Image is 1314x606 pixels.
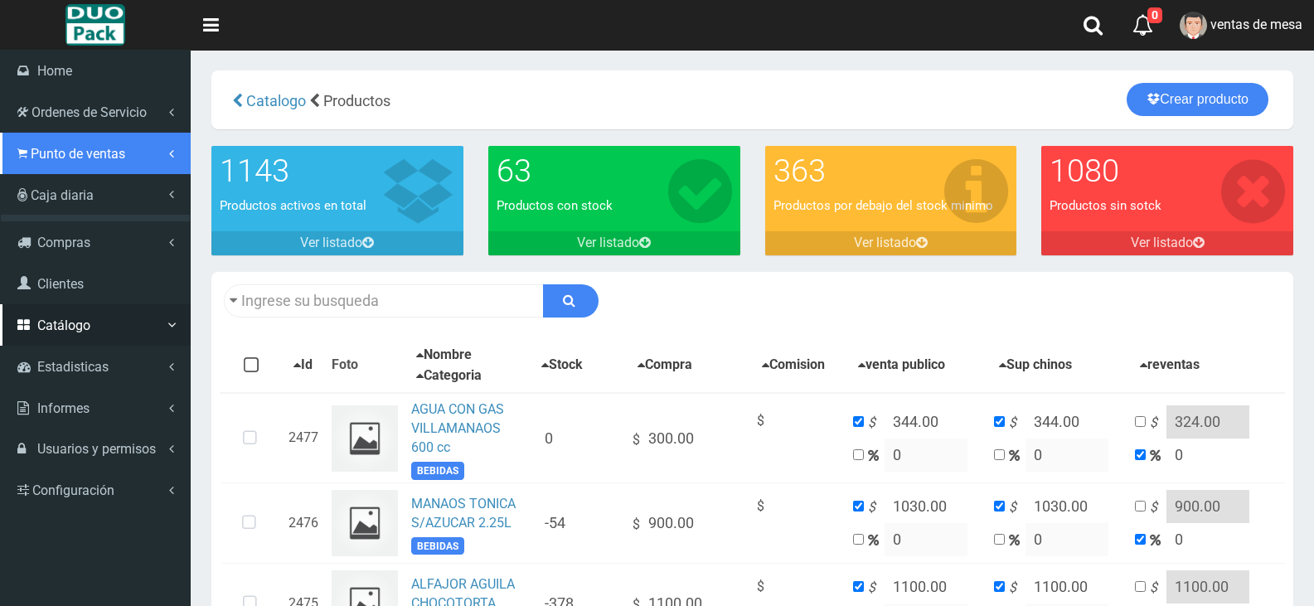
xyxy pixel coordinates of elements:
[5,215,190,240] a: [PERSON_NAME]
[411,462,464,479] span: BEBIDAS
[1041,231,1293,255] a: Ver listado
[633,355,697,376] button: Compra
[332,405,398,472] img: ...
[773,153,826,189] font: 363
[1210,17,1302,32] span: ventas de mesa
[750,482,846,563] td: $
[220,198,366,213] font: Productos activos en total
[1147,7,1162,23] span: 0
[488,231,740,255] a: Ver listado
[220,153,289,189] font: 1143
[1009,579,1026,598] i: $
[853,355,950,376] button: venta publico
[323,92,390,109] span: Productos
[37,276,84,292] span: Clientes
[536,355,588,376] button: Stock
[37,235,90,250] span: Compras
[37,359,109,375] span: Estadisticas
[411,345,477,366] button: Nombre
[211,231,463,255] a: Ver listado
[300,235,362,250] font: Ver listado
[224,284,544,318] input: Ingrese su busqueda
[750,393,846,482] td: $
[325,338,405,394] th: Foto
[854,235,916,250] font: Ver listado
[65,4,124,46] img: Logo grande
[282,393,325,482] td: 2477
[31,146,125,162] span: Punto de ventas
[1009,498,1026,517] i: $
[1009,414,1026,433] i: $
[773,198,993,213] font: Productos por debajo del stock minimo
[626,393,750,482] td: $
[757,355,830,376] button: Comision
[497,153,531,189] font: 63
[411,496,516,531] a: MANAOS TONICA S/AZUCAR 2.25L
[765,231,1017,255] a: Ver listado
[1150,579,1166,598] i: $
[37,318,90,333] span: Catálogo
[282,482,325,563] td: 2476
[411,366,487,386] button: Categoria
[411,537,464,555] span: BEBIDAS
[31,187,94,203] span: Caja diaria
[246,92,306,109] span: Catalogo
[1135,355,1205,376] button: reventas
[37,441,156,457] span: Usuarios y permisos
[37,63,72,79] span: Home
[1150,414,1166,433] i: $
[868,579,885,598] i: $
[994,355,1077,376] button: Sup chinos
[1180,12,1207,39] img: User Image
[1131,235,1193,250] font: Ver listado
[577,235,639,250] font: Ver listado
[1150,498,1166,517] i: $
[1050,153,1119,189] font: 1080
[868,414,885,433] i: $
[1127,83,1268,116] a: Crear producto
[1050,198,1161,213] font: Productos sin sotck
[332,490,398,556] img: ...
[497,198,613,213] font: Productos con stock
[411,401,504,455] a: AGUA CON GAS VILLAMANAOS 600 cc
[37,400,90,416] span: Informes
[288,355,318,376] button: Id
[626,482,750,563] td: $
[32,104,147,120] span: Ordenes de Servicio
[868,498,885,517] i: $
[243,92,306,109] a: Catalogo
[32,482,114,498] span: Configuración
